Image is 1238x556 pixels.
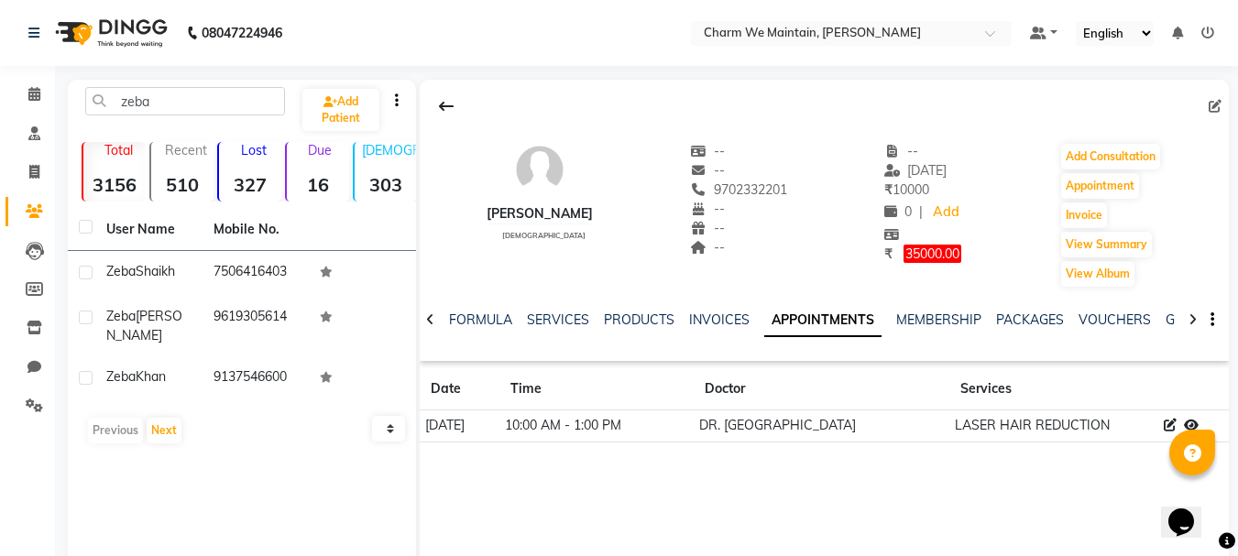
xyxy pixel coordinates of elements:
span: Zeba [106,368,136,385]
button: Next [147,418,181,443]
span: | [919,202,923,222]
a: PACKAGES [996,311,1064,328]
span: 9702332201 [690,181,787,198]
span: ₹ [884,181,893,198]
a: Add [930,200,962,225]
span: -- [690,162,725,179]
th: User Name [95,209,203,251]
a: PRODUCTS [604,311,674,328]
span: -- [690,143,725,159]
span: [DEMOGRAPHIC_DATA] [502,231,586,240]
a: VOUCHERS [1079,311,1151,328]
td: 9619305614 [203,296,310,356]
th: Doctor [694,368,949,410]
strong: 303 [355,173,417,196]
button: Invoice [1061,202,1107,228]
img: logo [47,7,172,59]
a: Add Patient [302,89,379,131]
td: LASER HAIR REDUCTION [949,410,1158,442]
a: INVOICES [689,311,750,328]
th: Time [499,368,694,410]
button: View Summary [1061,232,1152,257]
td: [DATE] [420,410,499,442]
span: ₹ [884,245,893,262]
a: APPOINTMENTS [764,304,882,337]
b: 08047224946 [202,7,282,59]
span: Shaikh [136,263,175,279]
button: Add Consultation [1061,144,1160,169]
strong: 510 [151,173,214,196]
input: Search by Name/Mobile/Email/Code [85,87,285,115]
p: Recent [159,142,214,158]
img: avatar [512,142,567,197]
a: MEMBERSHIP [896,311,981,328]
a: FORMULA [449,311,512,328]
span: 10000 [884,181,929,198]
td: 7506416403 [203,251,310,296]
td: 10:00 AM - 1:00 PM [499,410,694,442]
div: Back to Client [427,89,466,124]
p: Due [290,142,349,158]
th: Mobile No. [203,209,310,251]
strong: 327 [219,173,281,196]
div: [PERSON_NAME] [487,204,593,223]
span: -- [884,143,919,159]
strong: 3156 [83,173,146,196]
span: -- [690,239,725,256]
p: Lost [226,142,281,158]
span: Zeba [106,263,136,279]
span: 35000.00 [904,245,961,263]
td: 9137546600 [203,356,310,401]
td: DR. [GEOGRAPHIC_DATA] [694,410,949,442]
p: Total [91,142,146,158]
span: [PERSON_NAME] [106,308,182,343]
span: -- [690,201,725,217]
span: [DATE] [884,162,948,179]
span: Khan [136,368,166,385]
p: [DEMOGRAPHIC_DATA] [362,142,417,158]
iframe: chat widget [1161,483,1220,538]
th: Date [420,368,499,410]
button: View Album [1061,261,1134,287]
strong: 16 [287,173,349,196]
a: SERVICES [527,311,589,328]
a: GIFTCARDS [1166,311,1237,328]
th: Services [949,368,1158,410]
span: Zeba [106,308,136,324]
span: 0 [884,203,912,220]
span: -- [690,220,725,236]
button: Appointment [1061,173,1139,199]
